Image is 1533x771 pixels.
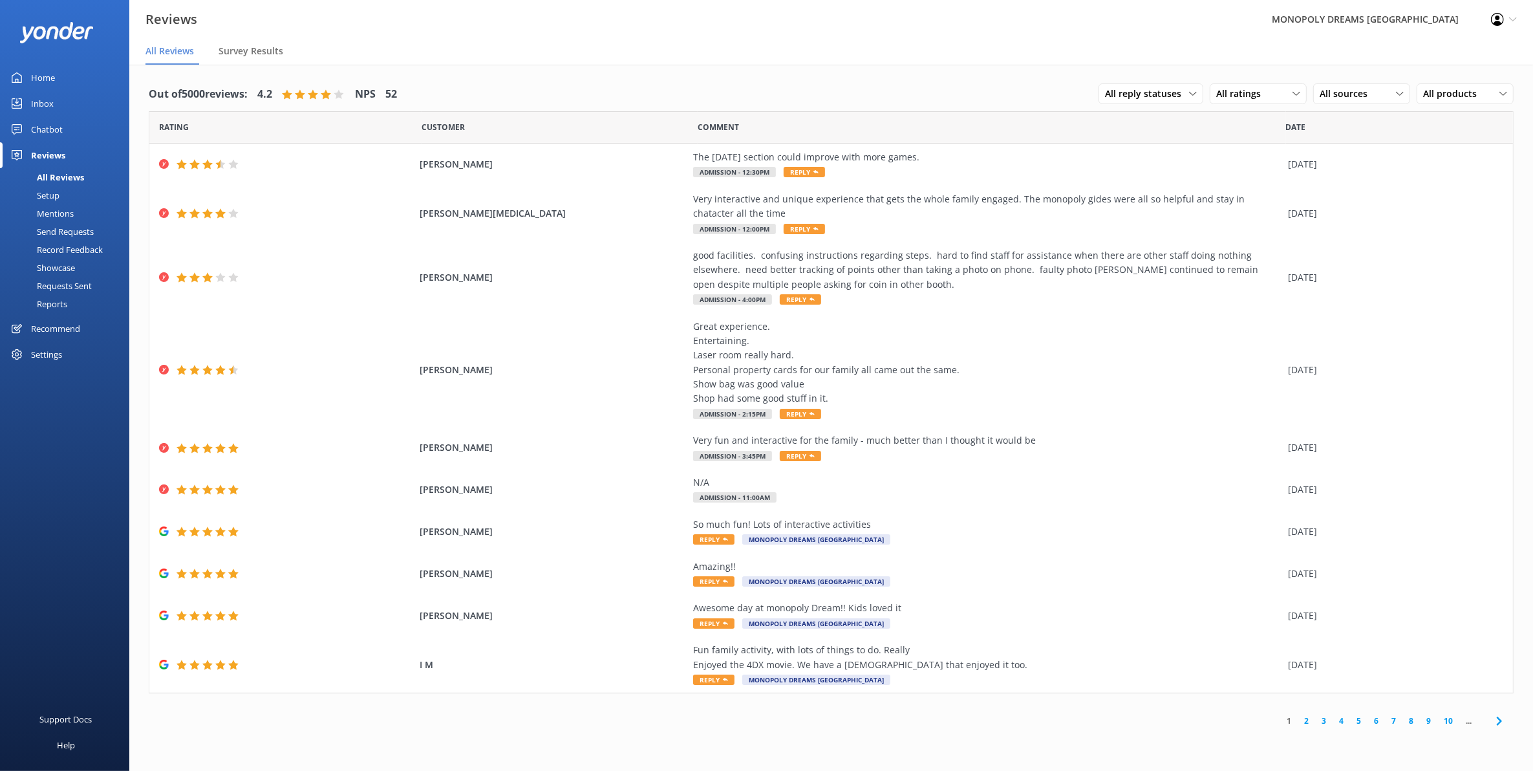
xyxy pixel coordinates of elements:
[1350,715,1367,727] a: 5
[420,567,687,581] span: [PERSON_NAME]
[698,121,739,133] span: Question
[8,277,129,295] a: Requests Sent
[693,576,734,587] span: Reply
[693,675,734,685] span: Reply
[693,320,1281,406] div: Great experience. Entertaining. Laser room really hard. Personal property cards for our family al...
[693,433,1281,448] div: Very fun and interactive for the family - much better than I thought it would be
[693,150,1281,164] div: The [DATE] section could improve with more games.
[145,9,197,30] h3: Reviews
[1286,121,1306,133] span: Date
[420,483,687,497] span: [PERSON_NAME]
[19,22,94,43] img: yonder-white-logo.png
[8,186,59,204] div: Setup
[420,206,687,221] span: [PERSON_NAME][MEDICAL_DATA]
[420,525,687,539] span: [PERSON_NAME]
[31,116,63,142] div: Chatbot
[1288,270,1497,285] div: [DATE]
[40,706,92,732] div: Support Docs
[780,294,821,305] span: Reply
[1423,87,1485,101] span: All products
[149,86,248,103] h4: Out of 5000 reviews:
[8,186,129,204] a: Setup
[8,223,94,241] div: Send Requests
[8,241,103,259] div: Record Feedback
[1288,658,1497,672] div: [DATE]
[8,241,129,259] a: Record Feedback
[8,259,129,277] a: Showcase
[8,277,92,295] div: Requests Sent
[693,167,776,177] span: Admission - 12:30pm
[1288,206,1497,221] div: [DATE]
[8,295,129,313] a: Reports
[693,224,776,234] span: Admission - 12:00pm
[1315,715,1333,727] a: 3
[420,157,687,171] span: [PERSON_NAME]
[1288,440,1497,455] div: [DATE]
[420,363,687,377] span: [PERSON_NAME]
[420,658,687,672] span: I M
[385,86,397,103] h4: 52
[742,576,890,587] span: MONOPOLY DREAMS [GEOGRAPHIC_DATA]
[780,451,821,461] span: Reply
[1333,715,1350,727] a: 4
[420,270,687,285] span: [PERSON_NAME]
[257,86,272,103] h4: 4.2
[31,91,54,116] div: Inbox
[693,559,1281,574] div: Amazing!!
[1288,157,1497,171] div: [DATE]
[1288,525,1497,539] div: [DATE]
[8,168,129,186] a: All Reviews
[1280,715,1298,727] a: 1
[145,45,194,58] span: All Reviews
[1288,567,1497,581] div: [DATE]
[8,204,129,223] a: Mentions
[355,86,376,103] h4: NPS
[1216,87,1269,101] span: All ratings
[693,601,1281,615] div: Awesome day at monopoly Dream!! Kids loved it
[1105,87,1189,101] span: All reply statuses
[784,224,825,234] span: Reply
[1459,715,1478,727] span: ...
[422,121,465,133] span: Date
[742,534,890,545] span: MONOPOLY DREAMS [GEOGRAPHIC_DATA]
[8,295,67,313] div: Reports
[693,475,1281,490] div: N/A
[1385,715,1402,727] a: 7
[693,517,1281,532] div: So much fun! Lots of interactive activities
[693,534,734,545] span: Reply
[219,45,283,58] span: Survey Results
[31,342,62,367] div: Settings
[420,609,687,623] span: [PERSON_NAME]
[1288,363,1497,377] div: [DATE]
[420,440,687,455] span: [PERSON_NAME]
[693,643,1281,672] div: Fun family activity, with lots of things to do. Really Enjoyed the 4DX movie. We have a [DEMOGRAP...
[1288,483,1497,497] div: [DATE]
[31,316,80,342] div: Recommend
[31,65,55,91] div: Home
[780,409,821,419] span: Reply
[693,451,772,461] span: Admission - 3:45pm
[693,248,1281,292] div: good facilities. confusing instructions regarding steps. hard to find staff for assistance when t...
[693,618,734,629] span: Reply
[8,259,75,277] div: Showcase
[8,223,129,241] a: Send Requests
[693,409,772,419] span: Admission - 2:15pm
[693,492,777,503] span: Admission - 11:00am
[1402,715,1420,727] a: 8
[31,142,65,168] div: Reviews
[1367,715,1385,727] a: 6
[742,618,890,629] span: MONOPOLY DREAMS [GEOGRAPHIC_DATA]
[1320,87,1375,101] span: All sources
[1288,609,1497,623] div: [DATE]
[693,192,1281,221] div: Very interactive and unique experience that gets the whole family engaged. The monopoly gides wer...
[1437,715,1459,727] a: 10
[1420,715,1437,727] a: 9
[8,168,84,186] div: All Reviews
[8,204,74,223] div: Mentions
[159,121,189,133] span: Date
[784,167,825,177] span: Reply
[1298,715,1315,727] a: 2
[742,675,890,685] span: MONOPOLY DREAMS [GEOGRAPHIC_DATA]
[57,732,75,758] div: Help
[693,294,772,305] span: Admission - 4:00pm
